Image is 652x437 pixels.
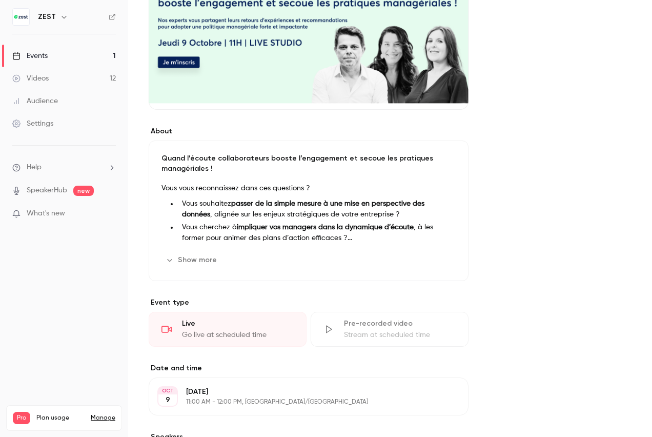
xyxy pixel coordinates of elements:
[12,73,49,84] div: Videos
[158,387,177,394] div: OCT
[311,312,468,347] div: Pre-recorded videoStream at scheduled time
[12,96,58,106] div: Audience
[149,363,468,373] label: Date and time
[182,200,424,218] strong: passer de la simple mesure à une mise en perspective des données
[186,387,414,397] p: [DATE]
[36,414,85,422] span: Plan usage
[178,198,456,220] li: Vous souhaitez , alignée sur les enjeux stratégiques de votre entreprise ?
[344,330,456,340] div: Stream at scheduled time
[149,126,468,136] label: About
[12,51,48,61] div: Events
[161,182,456,194] p: Vous vous reconnaissez dans ces questions ?
[13,9,29,25] img: ZEST
[149,312,307,347] div: LiveGo live at scheduled time
[186,398,414,406] p: 11:00 AM - 12:00 PM, [GEOGRAPHIC_DATA]/[GEOGRAPHIC_DATA]
[182,330,294,340] div: Go live at scheduled time
[13,412,30,424] span: Pro
[166,395,170,405] p: 9
[104,209,116,218] iframe: Noticeable Trigger
[73,186,94,196] span: new
[344,319,456,329] div: Pre-recorded video
[178,222,456,244] li: Vous cherchez à , à les former pour animer des plans d’action efficaces ?
[149,297,468,308] p: Event type
[161,252,223,268] button: Show more
[27,185,67,196] a: SpeakerHub
[161,153,456,174] p: Quand l’écoute collaborateurs booste l’engagement et secoue les pratiques managériales !
[27,208,65,219] span: What's new
[182,319,294,329] div: Live
[27,162,42,173] span: Help
[91,414,115,422] a: Manage
[12,118,53,129] div: Settings
[237,224,414,231] strong: impliquer vos managers dans la dynamique d’écoute
[12,162,116,173] li: help-dropdown-opener
[38,12,56,22] h6: ZEST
